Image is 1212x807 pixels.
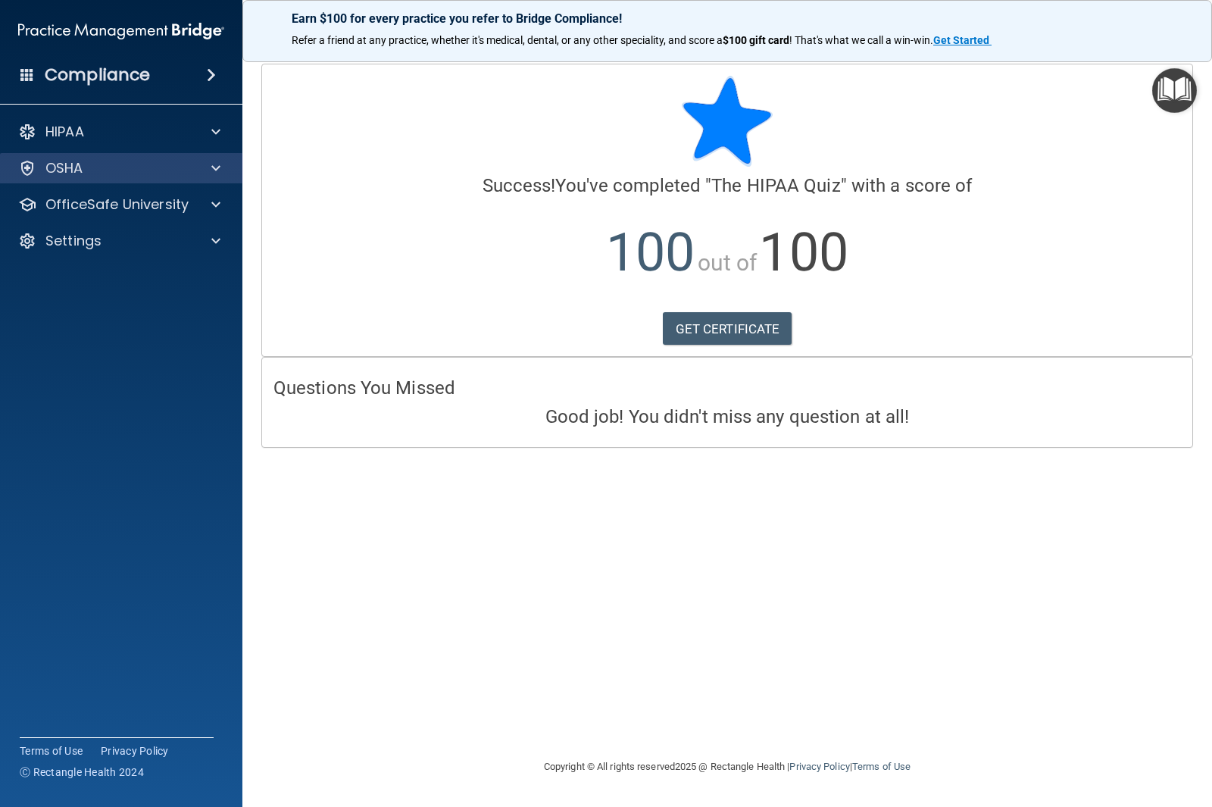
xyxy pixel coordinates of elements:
span: Ⓒ Rectangle Health 2024 [20,765,144,780]
span: Success! [483,175,556,196]
button: Open Resource Center [1152,68,1197,113]
strong: Get Started [933,34,989,46]
a: OSHA [18,159,220,177]
p: Settings [45,232,102,250]
h4: You've completed " " with a score of [273,176,1181,195]
h4: Good job! You didn't miss any question at all! [273,407,1181,427]
span: out of [698,249,757,276]
img: blue-star-rounded.9d042014.png [682,76,773,167]
h4: Questions You Missed [273,378,1181,398]
p: Earn $100 for every practice you refer to Bridge Compliance! [292,11,1163,26]
img: PMB logo [18,16,224,46]
span: 100 [606,221,695,283]
div: Copyright © All rights reserved 2025 @ Rectangle Health | | [451,743,1004,791]
span: 100 [759,221,848,283]
a: OfficeSafe University [18,195,220,214]
p: OfficeSafe University [45,195,189,214]
a: Settings [18,232,220,250]
span: The HIPAA Quiz [711,175,840,196]
p: OSHA [45,159,83,177]
a: Get Started [933,34,992,46]
a: Privacy Policy [101,743,169,759]
a: Privacy Policy [789,761,849,772]
a: HIPAA [18,123,220,141]
h4: Compliance [45,64,150,86]
p: HIPAA [45,123,84,141]
span: ! That's what we call a win-win. [789,34,933,46]
span: Refer a friend at any practice, whether it's medical, dental, or any other speciality, and score a [292,34,723,46]
a: GET CERTIFICATE [663,312,792,346]
a: Terms of Use [852,761,911,772]
strong: $100 gift card [723,34,789,46]
a: Terms of Use [20,743,83,759]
